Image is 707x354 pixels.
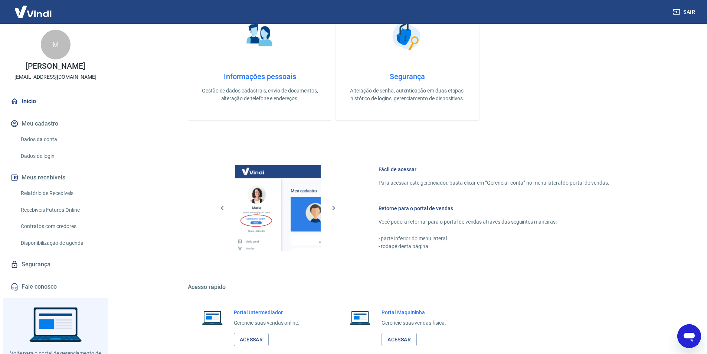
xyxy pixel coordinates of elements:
h4: Informações pessoais [200,72,320,81]
a: Acessar [382,333,417,347]
h6: Portal Intermediador [234,309,300,316]
p: Gerencie suas vendas física. [382,319,446,327]
iframe: Botão para abrir a janela de mensagens, conversa em andamento [677,324,701,348]
img: Informações pessoais [241,17,278,54]
p: Gerencie suas vendas online. [234,319,300,327]
p: Alteração de senha, autenticação em duas etapas, histórico de logins, gerenciamento de dispositivos. [347,87,467,103]
img: Vindi [9,0,57,23]
div: M [41,30,71,59]
button: Meu cadastro [9,116,102,132]
p: Para acessar este gerenciador, basta clicar em “Gerenciar conta” no menu lateral do portal de ven... [379,179,609,187]
button: Sair [671,5,698,19]
a: Relatório de Recebíveis [18,186,102,201]
p: - rodapé desta página [379,243,609,250]
button: Meus recebíveis [9,169,102,186]
p: - parte inferior do menu lateral [379,235,609,243]
h5: Acesso rápido [188,283,627,291]
p: Você poderá retornar para o portal de vendas através das seguintes maneiras: [379,218,609,226]
a: Disponibilização de agenda [18,236,102,251]
img: Segurança [389,17,426,54]
h6: Retorne para o portal de vendas [379,205,609,212]
img: Imagem de um notebook aberto [197,309,228,327]
a: Segurança [9,256,102,273]
a: Contratos com credores [18,219,102,234]
img: Imagem da dashboard mostrando o botão de gerenciar conta na sidebar no lado esquerdo [235,165,321,251]
p: [PERSON_NAME] [26,62,85,70]
p: Gestão de dados cadastrais, envio de documentos, alteração de telefone e endereços. [200,87,320,103]
a: Acessar [234,333,269,347]
a: Fale conosco [9,279,102,295]
a: Dados da conta [18,132,102,147]
h6: Portal Maquininha [382,309,446,316]
p: [EMAIL_ADDRESS][DOMAIN_NAME] [14,73,96,81]
h4: Segurança [347,72,467,81]
h6: Fácil de acessar [379,166,609,173]
a: Recebíveis Futuros Online [18,202,102,218]
a: Início [9,93,102,110]
a: Dados de login [18,149,102,164]
img: Imagem de um notebook aberto [344,309,376,327]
